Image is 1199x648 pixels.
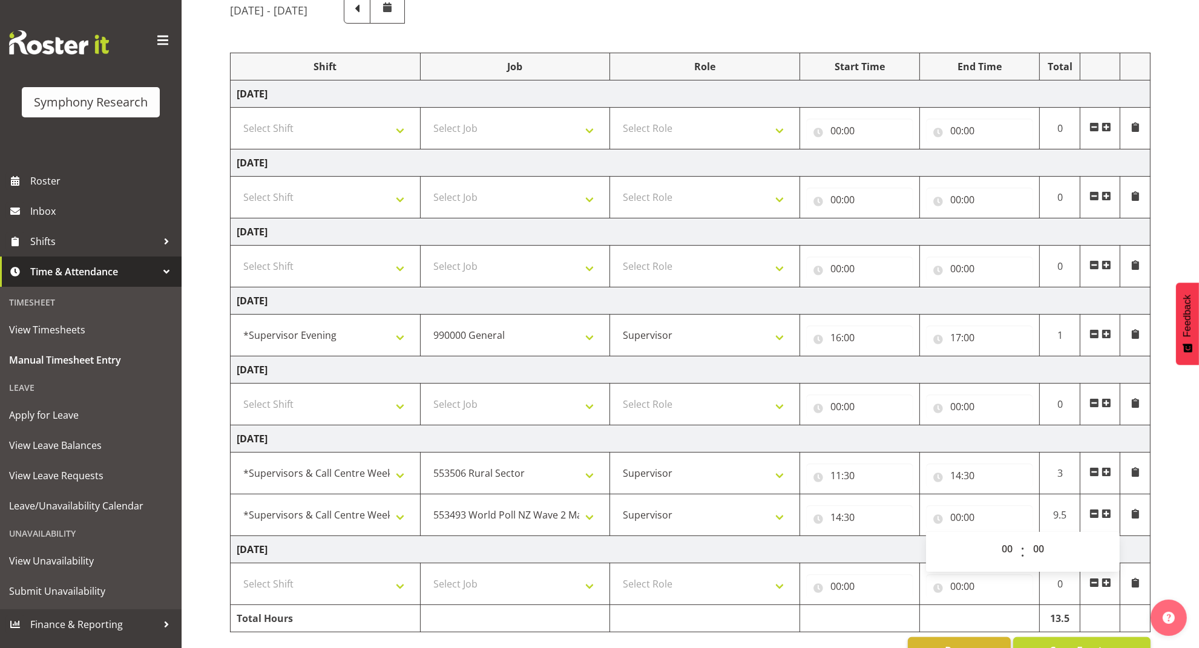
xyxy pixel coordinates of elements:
span: Leave/Unavailability Calendar [9,497,172,515]
span: : [1021,537,1025,567]
input: Click to select... [806,257,913,281]
td: 3 [1040,453,1080,494]
a: Submit Unavailability [3,576,179,606]
div: Symphony Research [34,93,148,111]
span: View Timesheets [9,321,172,339]
div: Shift [237,59,414,74]
button: Feedback - Show survey [1176,283,1199,365]
input: Click to select... [926,188,1033,212]
input: Click to select... [926,463,1033,488]
div: Unavailability [3,521,179,546]
a: View Timesheets [3,315,179,345]
input: Click to select... [926,574,1033,598]
span: View Leave Balances [9,436,172,454]
td: [DATE] [231,536,1151,563]
td: 0 [1040,246,1080,287]
div: Job [427,59,604,74]
input: Click to select... [806,574,913,598]
td: [DATE] [231,218,1151,246]
span: View Unavailability [9,552,172,570]
input: Click to select... [806,326,913,350]
img: help-xxl-2.png [1163,612,1175,624]
a: View Leave Requests [3,460,179,491]
span: View Leave Requests [9,466,172,485]
td: 9.5 [1040,494,1080,536]
td: 0 [1040,177,1080,218]
td: [DATE] [231,287,1151,315]
input: Click to select... [806,505,913,529]
td: [DATE] [231,80,1151,108]
a: Leave/Unavailability Calendar [3,491,179,521]
a: Manual Timesheet Entry [3,345,179,375]
input: Click to select... [926,505,1033,529]
span: Shifts [30,232,157,250]
div: Total [1046,59,1074,74]
h5: [DATE] - [DATE] [230,4,307,17]
span: Manual Timesheet Entry [9,351,172,369]
span: Apply for Leave [9,406,172,424]
input: Click to select... [926,257,1033,281]
img: Rosterit website logo [9,30,109,54]
input: Click to select... [926,394,1033,419]
a: View Leave Balances [3,430,179,460]
td: 1 [1040,315,1080,356]
div: Start Time [806,59,913,74]
td: [DATE] [231,425,1151,453]
span: Submit Unavailability [9,582,172,600]
td: [DATE] [231,149,1151,177]
div: End Time [926,59,1033,74]
td: 13.5 [1040,605,1080,632]
td: [DATE] [231,356,1151,384]
a: Apply for Leave [3,400,179,430]
span: Finance & Reporting [30,615,157,633]
input: Click to select... [806,188,913,212]
input: Click to select... [806,463,913,488]
a: View Unavailability [3,546,179,576]
span: Inbox [30,202,176,220]
td: 0 [1040,384,1080,425]
td: 0 [1040,108,1080,149]
td: 0 [1040,563,1080,605]
div: Role [616,59,793,74]
span: Feedback [1182,295,1193,337]
span: Time & Attendance [30,263,157,281]
input: Click to select... [926,326,1033,350]
span: Roster [30,172,176,190]
div: Leave [3,375,179,400]
input: Click to select... [806,394,913,419]
td: Total Hours [231,605,421,632]
input: Click to select... [806,119,913,143]
div: Timesheet [3,290,179,315]
input: Click to select... [926,119,1033,143]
